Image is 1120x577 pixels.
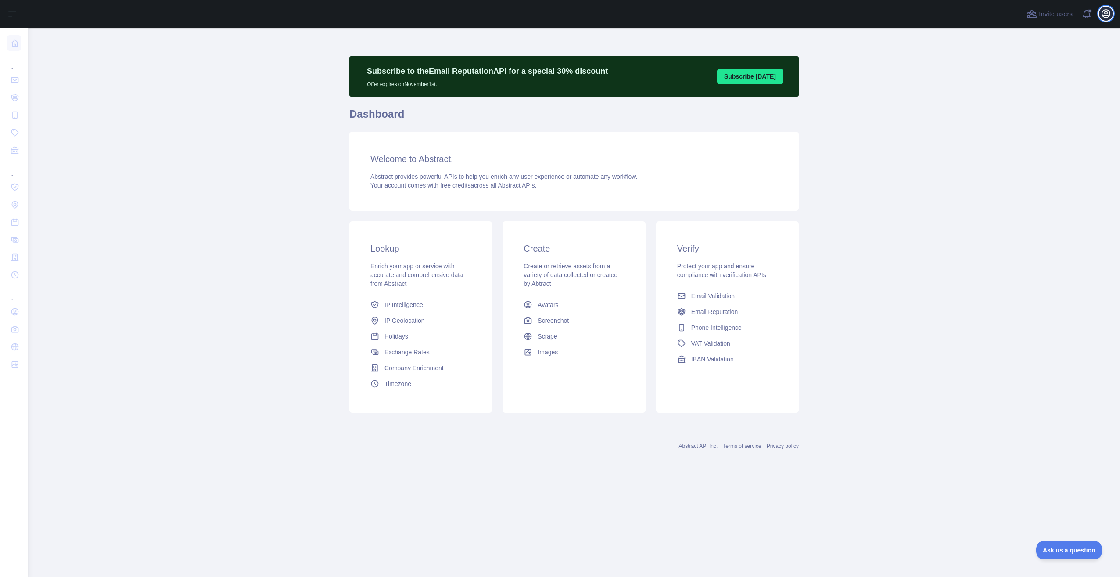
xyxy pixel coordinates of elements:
[1036,541,1102,559] iframe: Toggle Customer Support
[767,443,799,449] a: Privacy policy
[723,443,761,449] a: Terms of service
[538,332,557,341] span: Scrape
[717,69,783,84] button: Subscribe [DATE]
[1025,7,1074,21] button: Invite users
[7,160,21,177] div: ...
[384,316,425,325] span: IP Geolocation
[367,344,474,360] a: Exchange Rates
[1039,9,1073,19] span: Invite users
[674,304,781,320] a: Email Reputation
[370,153,778,165] h3: Welcome to Abstract.
[384,364,444,372] span: Company Enrichment
[674,320,781,335] a: Phone Intelligence
[384,348,430,357] span: Exchange Rates
[691,292,735,300] span: Email Validation
[520,344,628,360] a: Images
[367,65,608,77] p: Subscribe to the Email Reputation API for a special 30 % discount
[691,339,730,348] span: VAT Validation
[691,323,742,332] span: Phone Intelligence
[367,313,474,328] a: IP Geolocation
[674,351,781,367] a: IBAN Validation
[520,297,628,313] a: Avatars
[349,107,799,128] h1: Dashboard
[7,53,21,70] div: ...
[367,77,608,88] p: Offer expires on November 1st.
[367,297,474,313] a: IP Intelligence
[677,263,766,278] span: Protect your app and ensure compliance with verification APIs
[691,355,734,364] span: IBAN Validation
[370,242,471,255] h3: Lookup
[367,376,474,392] a: Timezone
[384,379,411,388] span: Timezone
[524,263,617,287] span: Create or retrieve assets from a variety of data collected or created by Abtract
[520,313,628,328] a: Screenshot
[677,242,778,255] h3: Verify
[679,443,718,449] a: Abstract API Inc.
[691,307,738,316] span: Email Reputation
[367,360,474,376] a: Company Enrichment
[384,332,408,341] span: Holidays
[370,182,536,189] span: Your account comes with across all Abstract APIs.
[384,300,423,309] span: IP Intelligence
[538,348,558,357] span: Images
[520,328,628,344] a: Scrape
[367,328,474,344] a: Holidays
[7,285,21,302] div: ...
[524,242,624,255] h3: Create
[440,182,470,189] span: free credits
[538,300,558,309] span: Avatars
[538,316,569,325] span: Screenshot
[370,173,638,180] span: Abstract provides powerful APIs to help you enrich any user experience or automate any workflow.
[674,335,781,351] a: VAT Validation
[674,288,781,304] a: Email Validation
[370,263,463,287] span: Enrich your app or service with accurate and comprehensive data from Abstract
